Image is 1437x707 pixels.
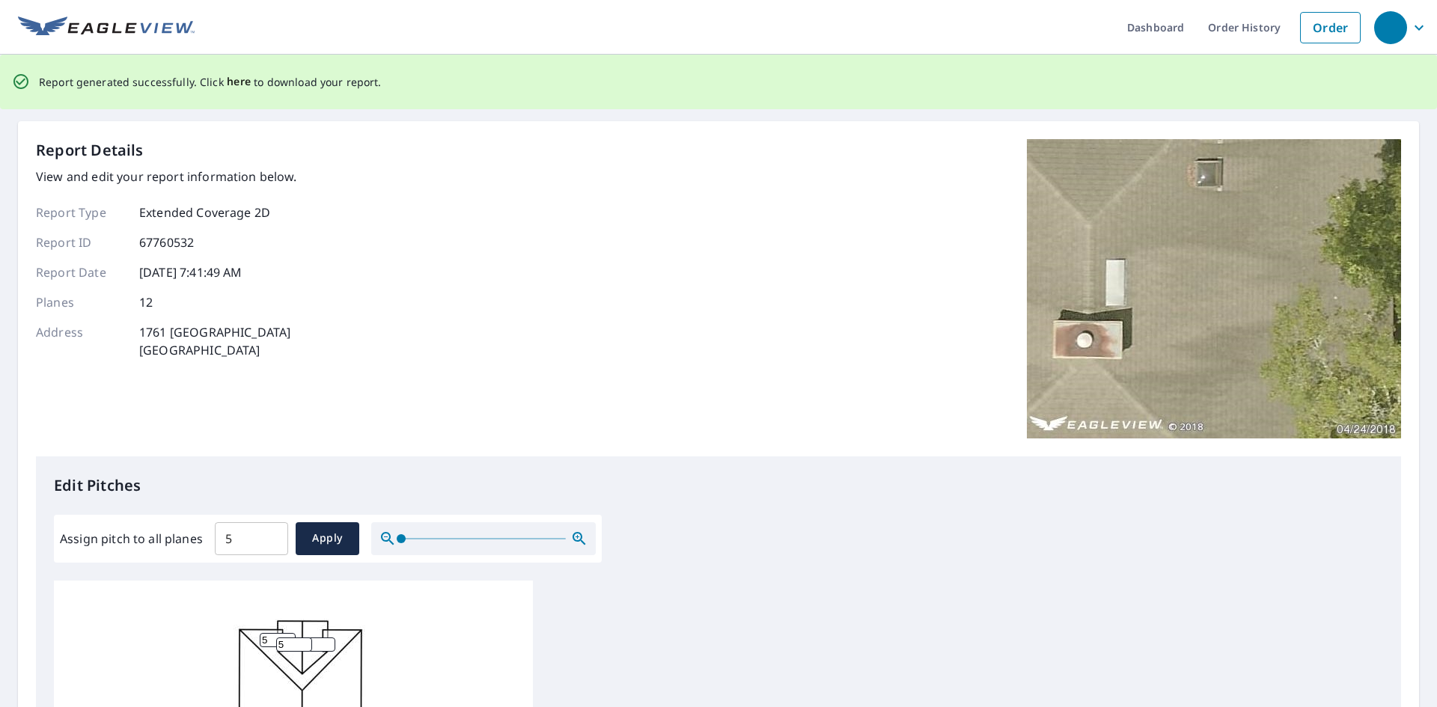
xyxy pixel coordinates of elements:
p: Address [36,323,126,359]
button: here [227,73,251,91]
img: EV Logo [18,16,195,39]
p: Report Type [36,203,126,221]
p: Planes [36,293,126,311]
p: 67760532 [139,233,194,251]
p: Edit Pitches [54,474,1383,497]
p: 12 [139,293,153,311]
p: [DATE] 7:41:49 AM [139,263,242,281]
label: Assign pitch to all planes [60,530,203,548]
img: Top image [1027,139,1401,438]
p: Report Details [36,139,144,162]
p: Report generated successfully. Click to download your report. [39,73,382,91]
p: Extended Coverage 2D [139,203,270,221]
input: 00.0 [215,518,288,560]
span: Apply [308,529,347,548]
p: View and edit your report information below. [36,168,297,186]
p: Report ID [36,233,126,251]
p: 1761 [GEOGRAPHIC_DATA] [GEOGRAPHIC_DATA] [139,323,290,359]
a: Order [1300,12,1361,43]
button: Apply [296,522,359,555]
p: Report Date [36,263,126,281]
